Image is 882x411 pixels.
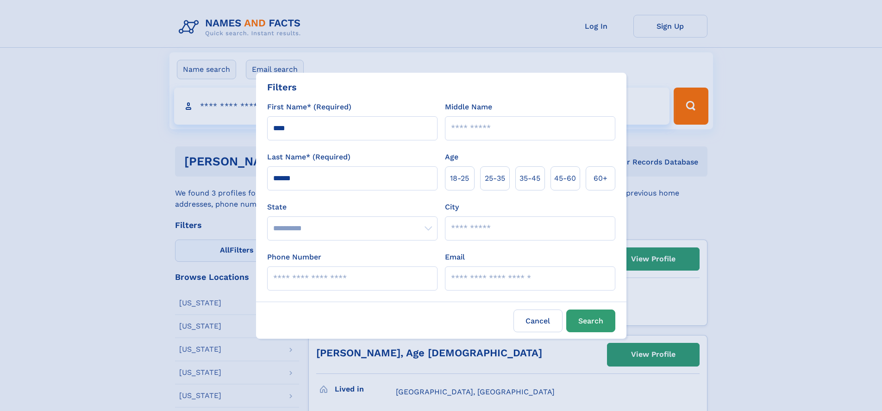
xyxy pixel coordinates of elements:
label: Phone Number [267,252,321,263]
span: 35‑45 [519,173,540,184]
button: Search [566,310,615,332]
label: Middle Name [445,101,492,113]
span: 60+ [594,173,607,184]
div: Filters [267,80,297,94]
span: 25‑35 [485,173,505,184]
label: State [267,202,438,213]
label: Email [445,252,465,263]
span: 18‑25 [450,173,469,184]
span: 45‑60 [554,173,576,184]
label: Last Name* (Required) [267,152,350,163]
label: Age [445,152,458,163]
label: First Name* (Required) [267,101,351,113]
label: Cancel [513,310,563,332]
label: City [445,202,459,213]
